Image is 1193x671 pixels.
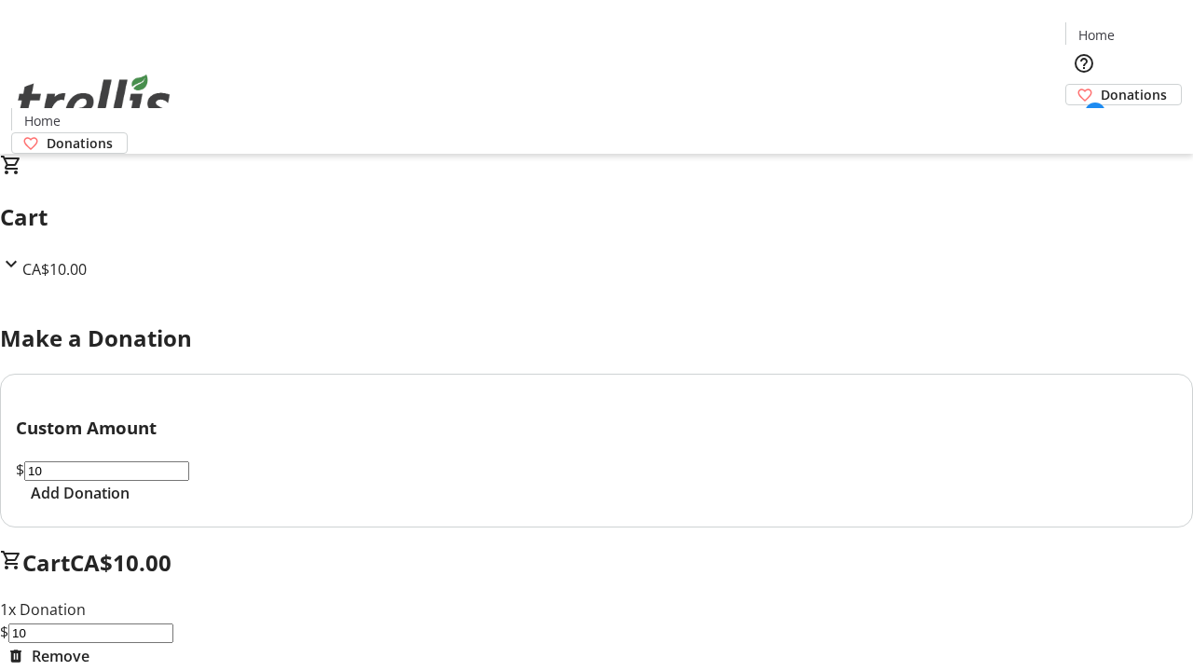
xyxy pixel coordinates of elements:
a: Donations [1065,84,1182,105]
span: Home [24,111,61,130]
a: Home [12,111,72,130]
img: Orient E2E Organization Bm2olJiWBX's Logo [11,54,177,147]
span: Donations [1101,85,1167,104]
span: Donations [47,133,113,153]
a: Home [1066,25,1126,45]
button: Add Donation [16,482,144,504]
span: Add Donation [31,482,130,504]
span: $ [16,459,24,480]
h3: Custom Amount [16,415,1177,441]
span: Home [1078,25,1115,45]
button: Cart [1065,105,1103,143]
input: Donation Amount [8,623,173,643]
a: Donations [11,132,128,154]
button: Help [1065,45,1103,82]
span: Remove [32,645,89,667]
input: Donation Amount [24,461,189,481]
span: CA$10.00 [70,547,171,578]
span: CA$10.00 [22,259,87,280]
